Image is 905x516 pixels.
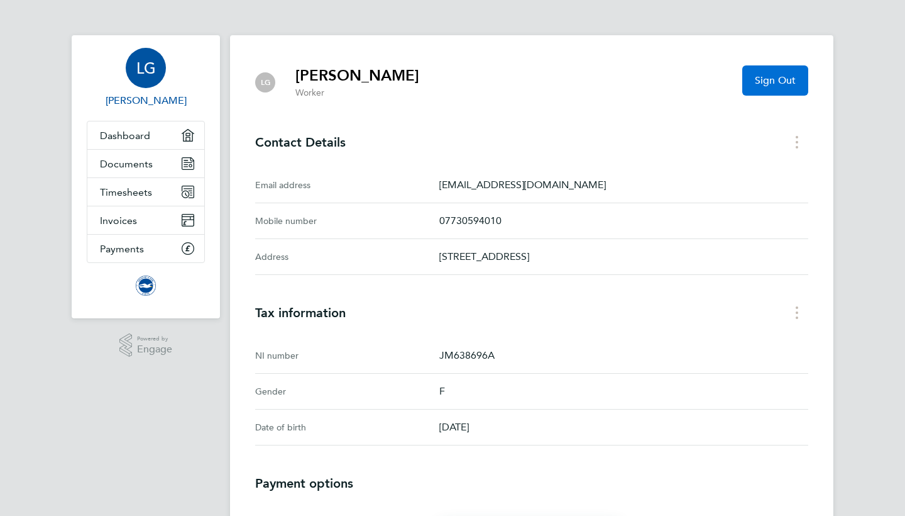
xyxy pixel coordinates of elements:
div: Email address [255,177,439,193]
h3: Tax information [255,305,808,320]
nav: Main navigation [72,35,220,318]
a: Payments [87,235,204,262]
a: Dashboard [87,121,204,149]
button: Contact Details menu [786,132,808,152]
span: Sign Out [755,74,796,87]
span: Powered by [137,334,172,344]
a: Timesheets [87,178,204,206]
h3: Payment options [255,476,808,491]
div: Mobile number [255,213,439,228]
p: JM638696A [439,348,808,363]
button: Tax information menu [786,303,808,322]
span: Dashboard [100,130,150,142]
p: [STREET_ADDRESS] [439,249,808,264]
p: [EMAIL_ADDRESS][DOMAIN_NAME] [439,177,808,193]
h3: Contact Details [255,135,808,150]
span: Documents [100,158,153,170]
p: [DATE] [439,420,808,435]
button: Sign Out [742,65,808,96]
span: LG [261,78,270,87]
h2: [PERSON_NAME] [295,65,419,86]
p: F [439,384,808,399]
a: Documents [87,150,204,177]
a: LG[PERSON_NAME] [87,48,205,108]
a: Powered byEngage [119,334,173,357]
p: 07730594010 [439,213,808,228]
a: Go to home page [87,276,205,296]
span: Timesheets [100,186,152,198]
div: Louise Gentry-Taylor [255,72,275,93]
span: LG [136,60,156,76]
img: brightonandhovealbion-logo-retina.png [136,276,156,296]
p: Worker [295,87,419,99]
div: Address [255,249,439,264]
span: Payments [100,243,144,255]
span: Invoices [100,215,137,227]
div: Date of birth [255,420,439,435]
span: Engage [137,344,172,355]
div: NI number [255,348,439,363]
span: Louise Gentry-Taylor [87,93,205,108]
a: Invoices [87,206,204,234]
div: Gender [255,384,439,399]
